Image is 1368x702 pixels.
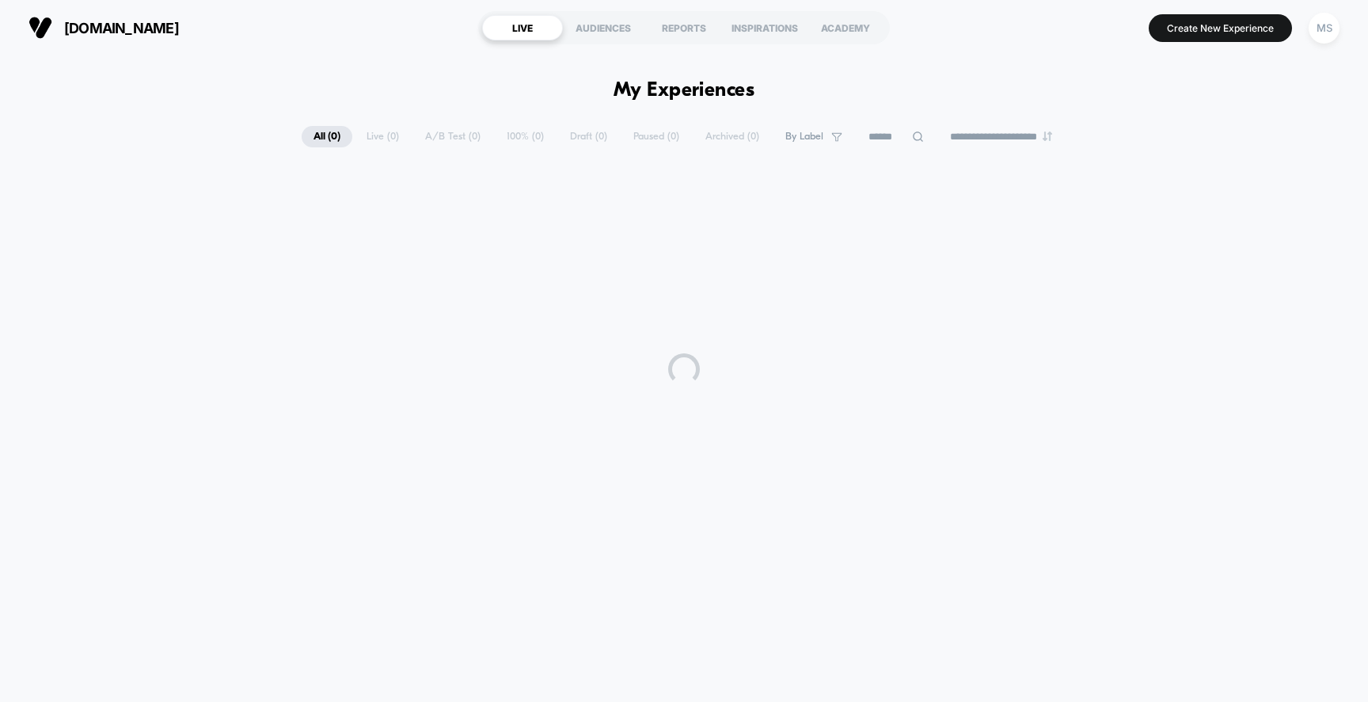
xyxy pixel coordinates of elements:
button: [DOMAIN_NAME] [24,15,184,40]
span: All ( 0 ) [302,126,352,147]
div: AUDIENCES [563,15,644,40]
img: Visually logo [28,16,52,40]
div: REPORTS [644,15,724,40]
button: MS [1304,12,1344,44]
button: Create New Experience [1149,14,1292,42]
div: MS [1309,13,1339,44]
div: LIVE [482,15,563,40]
span: By Label [785,131,823,143]
div: ACADEMY [805,15,886,40]
h1: My Experiences [614,79,755,102]
div: INSPIRATIONS [724,15,805,40]
img: end [1043,132,1052,141]
span: [DOMAIN_NAME] [64,20,179,36]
